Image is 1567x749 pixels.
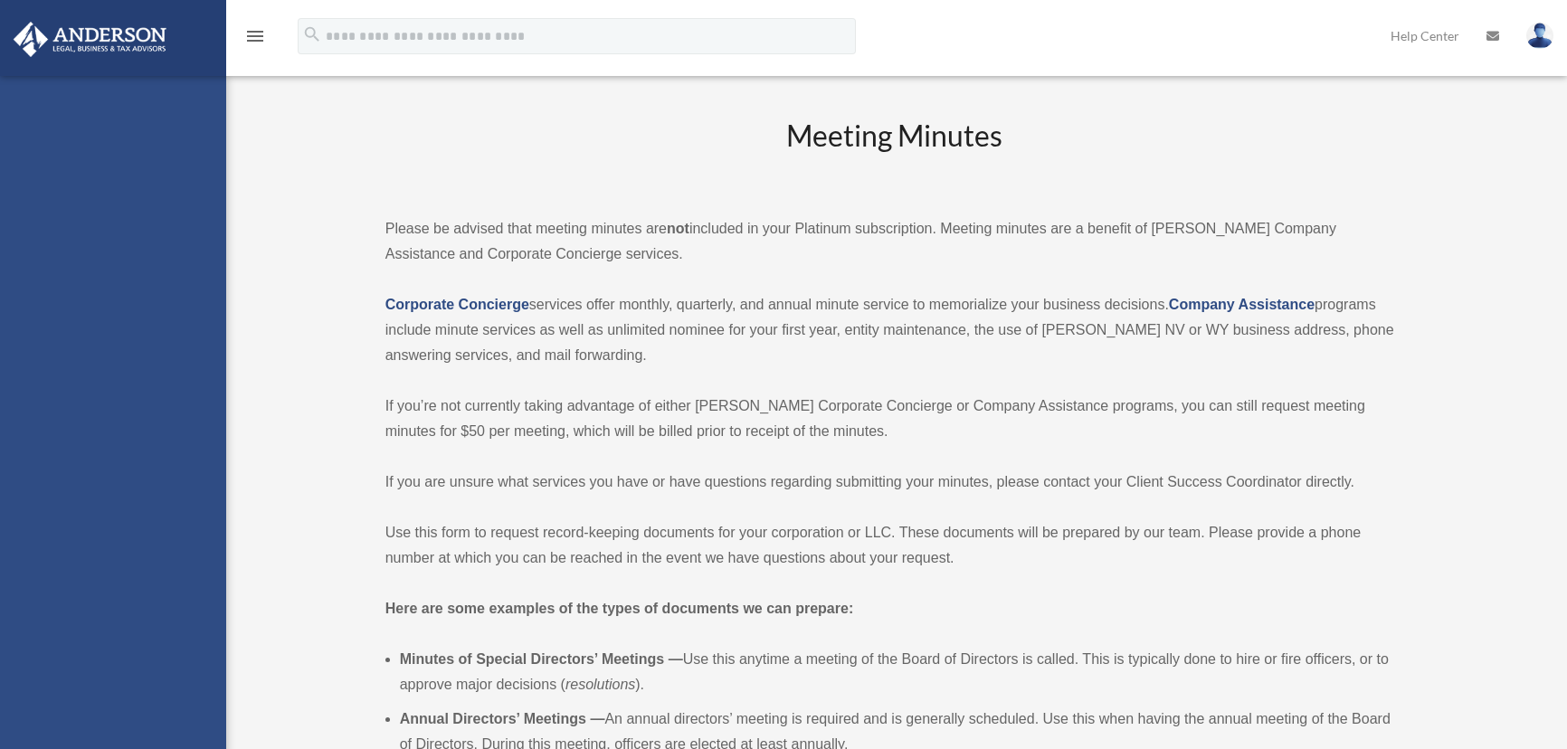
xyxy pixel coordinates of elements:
p: Use this form to request record-keeping documents for your corporation or LLC. These documents wi... [385,520,1404,571]
li: Use this anytime a meeting of the Board of Directors is called. This is typically done to hire or... [400,647,1404,697]
b: Annual Directors’ Meetings — [400,711,605,726]
img: Anderson Advisors Platinum Portal [8,22,172,57]
strong: Here are some examples of the types of documents we can prepare: [385,601,854,616]
p: services offer monthly, quarterly, and annual minute service to memorialize your business decisio... [385,292,1404,368]
p: If you’re not currently taking advantage of either [PERSON_NAME] Corporate Concierge or Company A... [385,393,1404,444]
p: Please be advised that meeting minutes are included in your Platinum subscription. Meeting minute... [385,216,1404,267]
a: menu [244,32,266,47]
em: resolutions [565,677,635,692]
strong: not [667,221,689,236]
h2: Meeting Minutes [385,116,1404,191]
b: Minutes of Special Directors’ Meetings — [400,651,683,667]
p: If you are unsure what services you have or have questions regarding submitting your minutes, ple... [385,469,1404,495]
a: Corporate Concierge [385,297,529,312]
img: User Pic [1526,23,1553,49]
i: search [302,24,322,44]
i: menu [244,25,266,47]
a: Company Assistance [1169,297,1315,312]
